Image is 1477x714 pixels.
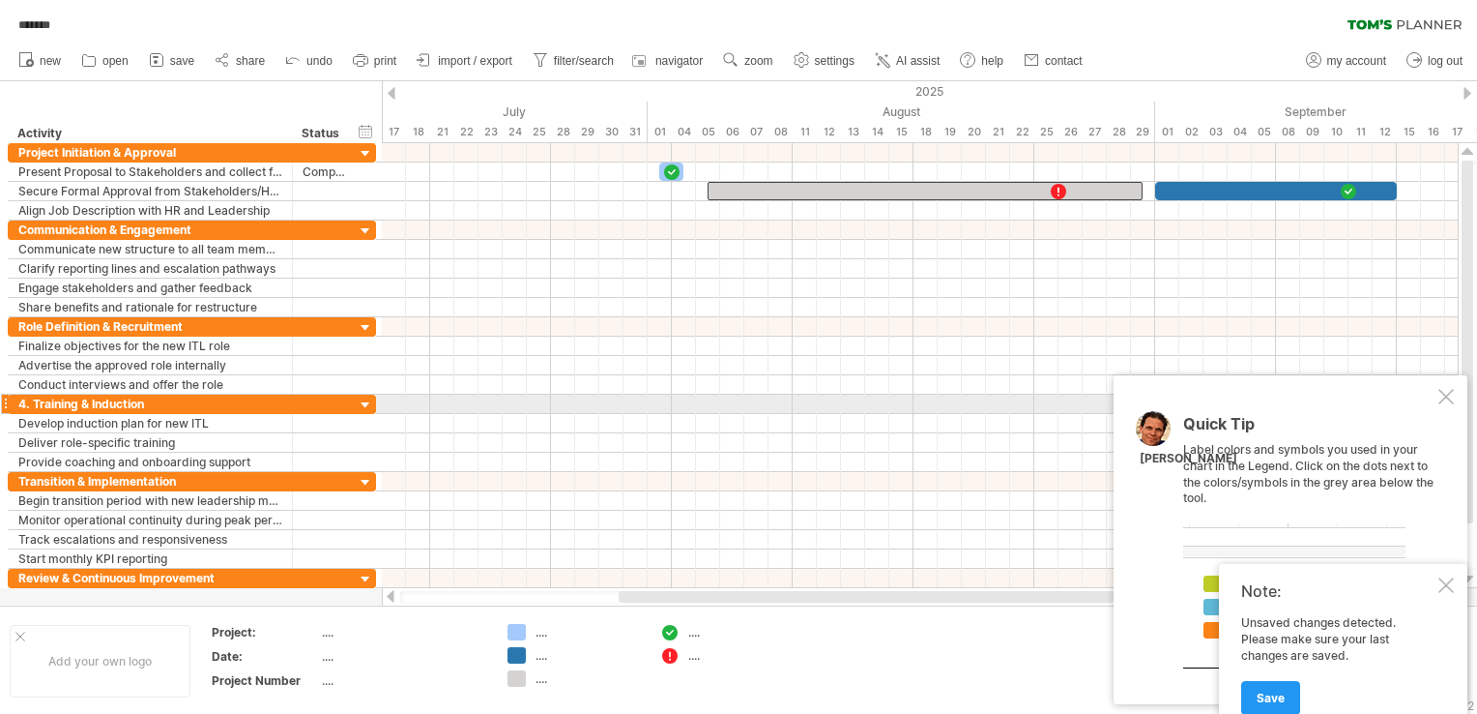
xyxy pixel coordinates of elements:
a: contact [1019,48,1088,74]
div: Activity [17,124,281,143]
div: Monday, 21 July 2025 [430,122,454,142]
a: log out [1402,48,1468,74]
a: undo [280,48,338,74]
a: zoom [718,48,778,74]
a: import / export [412,48,518,74]
span: Save [1257,691,1285,705]
div: Wednesday, 30 July 2025 [599,122,623,142]
a: settings [789,48,860,74]
div: Monday, 11 August 2025 [793,122,817,142]
div: Thursday, 14 August 2025 [865,122,889,142]
div: Provide coaching and onboarding support [18,453,282,471]
div: Monday, 28 July 2025 [551,122,575,142]
div: Tuesday, 19 August 2025 [938,122,962,142]
span: save [170,54,194,68]
div: Wednesday, 10 September 2025 [1324,122,1348,142]
div: .... [536,647,641,664]
div: Friday, 8 August 2025 [768,122,793,142]
div: Monday, 25 August 2025 [1034,122,1058,142]
div: Thursday, 11 September 2025 [1348,122,1373,142]
div: Wednesday, 27 August 2025 [1083,122,1107,142]
a: my account [1301,48,1392,74]
div: Friday, 22 August 2025 [1010,122,1034,142]
a: filter/search [528,48,620,74]
div: August 2025 [648,102,1155,122]
div: Wednesday, 3 September 2025 [1203,122,1228,142]
div: Monday, 18 August 2025 [913,122,938,142]
div: Quick Tip [1183,416,1434,442]
div: .... [688,647,794,664]
div: Thursday, 24 July 2025 [503,122,527,142]
span: navigator [655,54,703,68]
div: Unsaved changes detected. Please make sure your last changes are saved. [1241,615,1434,713]
div: Friday, 15 August 2025 [889,122,913,142]
span: settings [815,54,854,68]
a: save [144,48,200,74]
div: Track escalations and responsiveness [18,530,282,549]
div: Start monthly KPI reporting [18,550,282,568]
span: new [40,54,61,68]
a: new [14,48,67,74]
div: Monitor operational continuity during peak periods [18,511,282,529]
div: Advertise the approved role internally [18,356,282,374]
div: Monday, 15 September 2025 [1397,122,1421,142]
div: Review & Continuous Improvement [18,569,282,587]
div: [PERSON_NAME] [1140,451,1237,467]
div: Monday, 8 September 2025 [1276,122,1300,142]
div: Wednesday, 23 July 2025 [478,122,503,142]
div: Thursday, 4 September 2025 [1228,122,1252,142]
span: share [236,54,265,68]
div: Thursday, 21 August 2025 [986,122,1010,142]
span: help [981,54,1003,68]
div: Transition & Implementation [18,472,282,491]
div: Tuesday, 5 August 2025 [696,122,720,142]
div: .... [688,624,794,640]
div: Project Number [212,672,318,689]
a: share [210,48,271,74]
div: .... [536,670,641,687]
div: Thursday, 17 July 2025 [382,122,406,142]
div: Tuesday, 16 September 2025 [1421,122,1445,142]
div: .... [322,624,484,640]
div: Conduct interviews and offer the role [18,375,282,394]
div: Clarify reporting lines and escalation pathways [18,259,282,278]
div: Engage stakeholders and gather feedback [18,279,282,297]
a: open [76,48,134,74]
div: Project Initiation & Approval [18,143,282,162]
div: Label colors and symbols you used in your chart in the Legend. Click on the dots next to the colo... [1183,416,1434,669]
div: Role Definition & Recruitment [18,317,282,336]
div: Tuesday, 2 September 2025 [1179,122,1203,142]
a: print [348,48,402,74]
div: Friday, 29 August 2025 [1131,122,1155,142]
a: AI assist [870,48,945,74]
div: Monday, 4 August 2025 [672,122,696,142]
div: Finalize objectives for the new ITL role [18,337,282,355]
div: Note: [1241,581,1434,601]
div: Align Job Description with HR and Leadership [18,201,282,220]
div: Communicate new structure to all team members [18,240,282,258]
a: navigator [629,48,709,74]
div: Monday, 1 September 2025 [1155,122,1179,142]
div: Status [302,124,344,143]
div: Present Proposal to Stakeholders and collect feedback [18,163,282,181]
div: Add your own logo [10,625,190,698]
div: .... [322,648,484,665]
div: Wednesday, 17 September 2025 [1445,122,1469,142]
span: open [102,54,129,68]
a: help [955,48,1009,74]
div: Deliver role-specific training [18,433,282,452]
span: print [374,54,396,68]
div: Wednesday, 13 August 2025 [841,122,865,142]
div: Wednesday, 6 August 2025 [720,122,744,142]
div: Date: [212,648,318,665]
span: filter/search [554,54,614,68]
span: log out [1428,54,1463,68]
div: Friday, 5 September 2025 [1252,122,1276,142]
div: Tuesday, 12 August 2025 [817,122,841,142]
div: Secure Formal Approval from Stakeholders/HR/ Finance [18,182,282,200]
div: Tuesday, 9 September 2025 [1300,122,1324,142]
div: Tuesday, 26 August 2025 [1058,122,1083,142]
span: zoom [744,54,772,68]
div: Wednesday, 20 August 2025 [962,122,986,142]
div: Completed [303,163,345,181]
